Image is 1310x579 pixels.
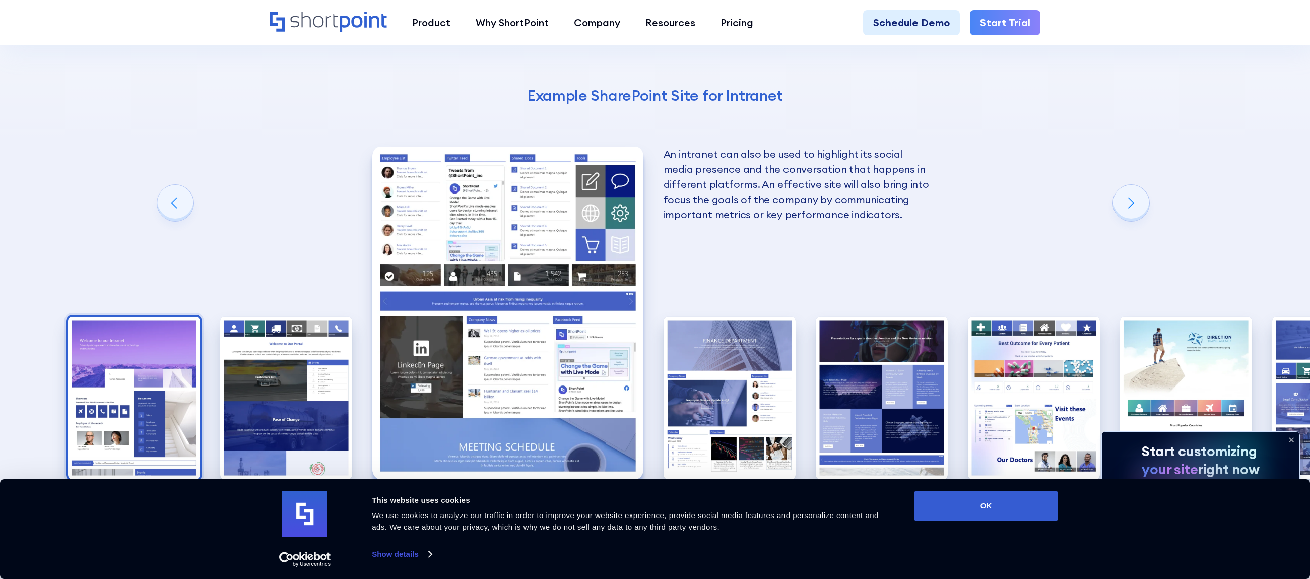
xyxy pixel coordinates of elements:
[372,147,643,479] img: Intranet Page Example Social
[1120,317,1252,479] img: Best SharePoint Intranet Travel
[412,15,450,30] div: Product
[664,147,935,222] p: An intranet can also be used to highlight its social media presence and the conversation that hap...
[261,552,349,567] a: Usercentrics Cookiebot - opens in a new window
[372,86,939,105] h4: Example SharePoint Site for Intranet
[968,317,1100,479] div: 6 / 10
[574,15,620,30] div: Company
[68,317,200,479] img: Best SharePoint Intranet Example
[476,15,549,30] div: Why ShortPoint
[664,317,796,479] img: Best SharePoint Intranet Example Department
[372,494,891,506] div: This website uses cookies
[157,185,193,221] div: Previous slide
[863,10,960,35] a: Schedule Demo
[968,317,1100,479] img: Best Intranet Example Healthcare
[645,15,695,30] div: Resources
[220,317,352,479] div: 2 / 10
[664,317,796,479] div: 4 / 10
[68,317,200,479] div: 1 / 10
[400,10,463,35] a: Product
[816,317,948,479] div: 5 / 10
[463,10,561,35] a: Why ShortPoint
[816,317,948,479] img: Best SharePoint Intranet Example Technology
[914,491,1058,521] button: OK
[372,147,643,479] div: 3 / 10
[720,15,753,30] div: Pricing
[282,491,327,537] img: logo
[561,10,633,35] a: Company
[372,547,431,562] a: Show details
[220,317,352,479] img: Best SharePoint Intranet
[270,12,387,33] a: Home
[1113,185,1149,221] div: Next slide
[1120,317,1252,479] div: 7 / 10
[708,10,766,35] a: Pricing
[372,511,879,531] span: We use cookies to analyze our traffic in order to improve your website experience, provide social...
[633,10,708,35] a: Resources
[970,10,1040,35] a: Start Trial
